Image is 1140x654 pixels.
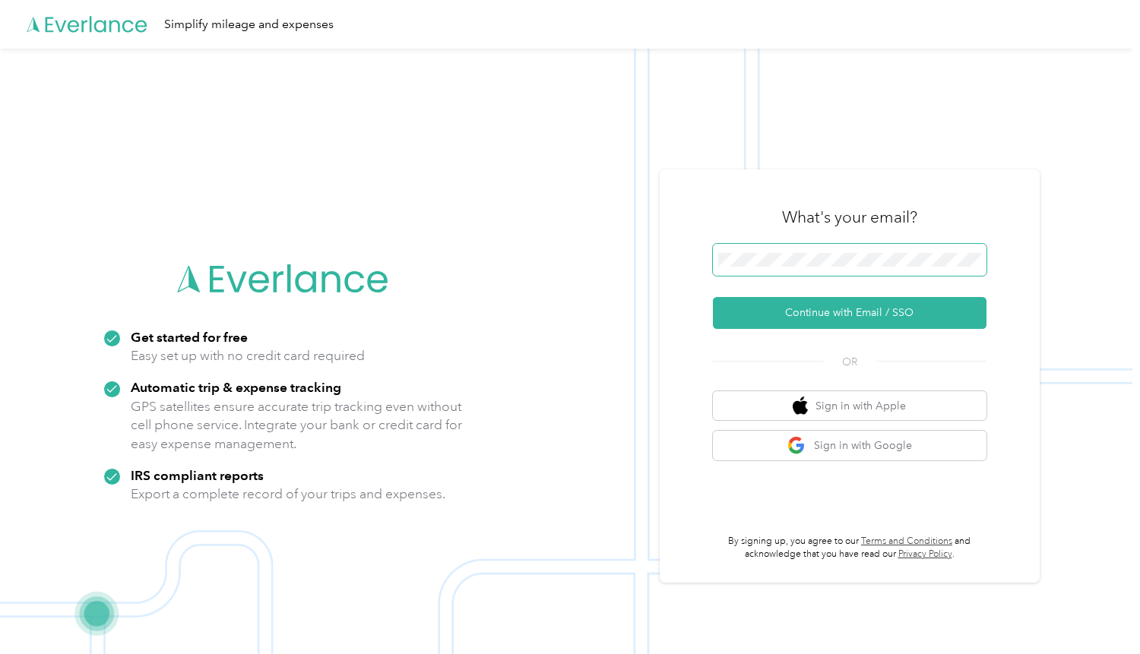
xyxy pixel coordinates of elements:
button: google logoSign in with Google [713,431,986,460]
img: apple logo [793,397,808,415]
a: Terms and Conditions [861,536,952,547]
span: OR [823,354,876,370]
button: Continue with Email / SSO [713,297,986,329]
p: GPS satellites ensure accurate trip tracking even without cell phone service. Integrate your bank... [131,397,463,453]
strong: IRS compliant reports [131,467,264,483]
img: google logo [787,436,806,455]
button: apple logoSign in with Apple [713,391,986,421]
strong: Automatic trip & expense tracking [131,379,341,395]
p: Export a complete record of your trips and expenses. [131,485,445,504]
p: By signing up, you agree to our and acknowledge that you have read our . [713,535,986,561]
div: Simplify mileage and expenses [164,15,334,34]
h3: What's your email? [782,207,917,228]
strong: Get started for free [131,329,248,345]
p: Easy set up with no credit card required [131,346,365,365]
a: Privacy Policy [898,548,952,560]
